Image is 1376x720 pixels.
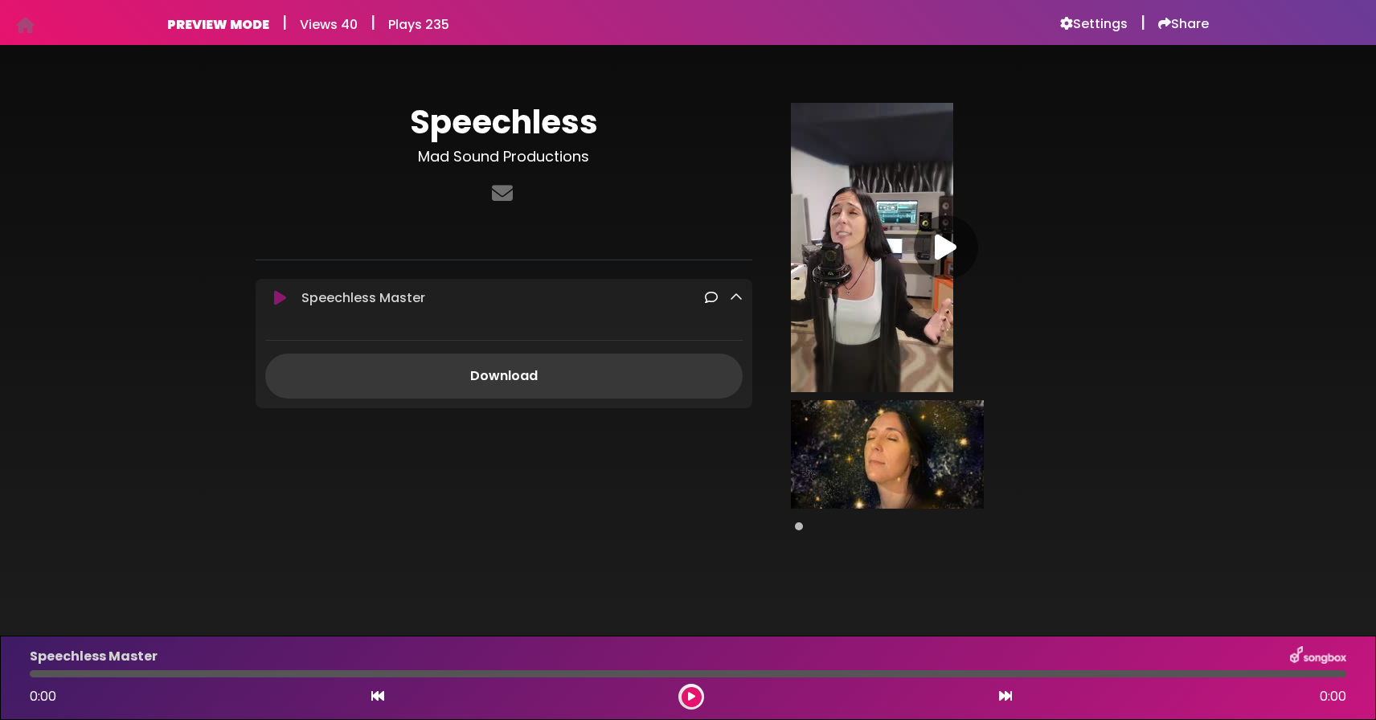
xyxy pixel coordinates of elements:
[1158,16,1209,32] a: Share
[265,354,743,399] a: Download
[791,400,984,509] img: izyM6ljtTOdFGEBbuFfN
[256,148,752,166] h3: Mad Sound Productions
[1141,13,1145,32] h5: |
[301,288,425,308] p: Speechless Master
[388,17,449,32] h6: Plays 235
[167,17,269,32] h6: PREVIEW MODE
[256,103,752,141] h1: Speechless
[300,17,358,32] h6: Views 40
[282,13,287,32] h5: |
[371,13,375,32] h5: |
[791,103,953,392] img: Video Thumbnail
[1060,16,1128,32] a: Settings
